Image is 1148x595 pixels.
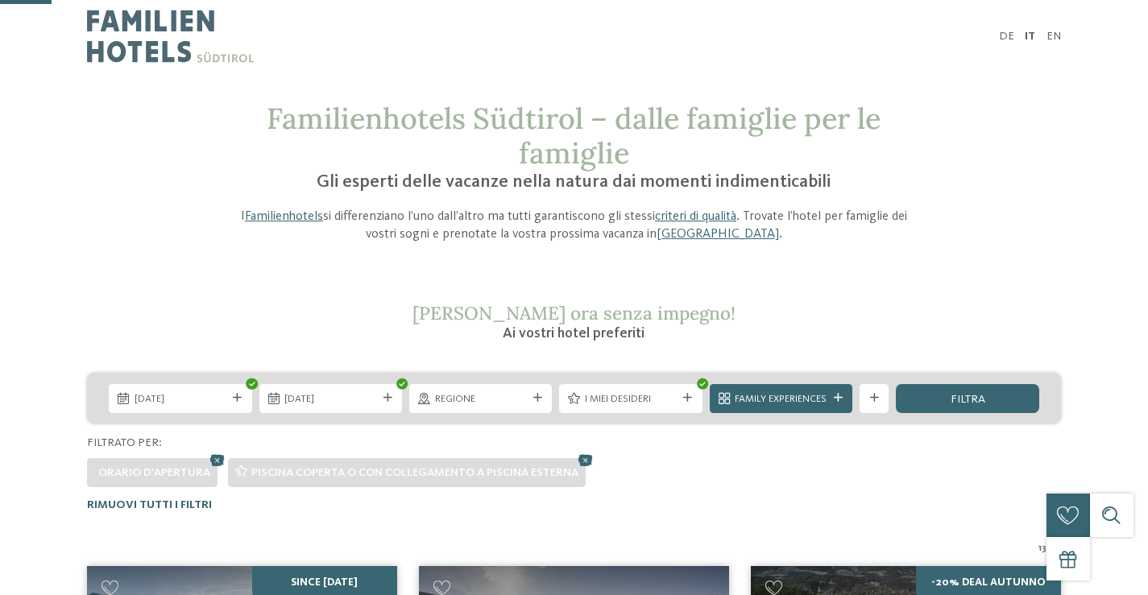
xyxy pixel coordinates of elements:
a: EN [1046,31,1061,42]
span: filtra [951,394,985,405]
span: Familienhotels Südtirol – dalle famiglie per le famiglie [267,100,881,171]
span: Family Experiences [735,392,827,407]
span: Rimuovi tutti i filtri [87,499,212,510]
span: I miei desideri [585,392,677,407]
span: Regione [435,392,527,407]
span: 13 [1038,541,1046,556]
span: Filtrato per: [87,437,162,448]
span: Ai vostri hotel preferiti [503,326,644,341]
a: [GEOGRAPHIC_DATA] [657,228,779,241]
span: Gli esperti delle vacanze nella natura dai momenti indimenticabili [317,173,831,191]
span: [DATE] [135,392,226,407]
a: Familienhotels [245,210,323,223]
span: [DATE] [284,392,376,407]
span: Orario d'apertura [98,467,210,478]
a: DE [999,31,1014,42]
span: Piscina coperta o con collegamento a piscina esterna [251,467,578,478]
a: IT [1025,31,1035,42]
p: I si differenziano l’uno dall’altro ma tutti garantiscono gli stessi . Trovate l’hotel per famigl... [230,208,919,244]
a: criteri di qualità [655,210,736,223]
span: [PERSON_NAME] ora senza impegno! [412,301,736,324]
